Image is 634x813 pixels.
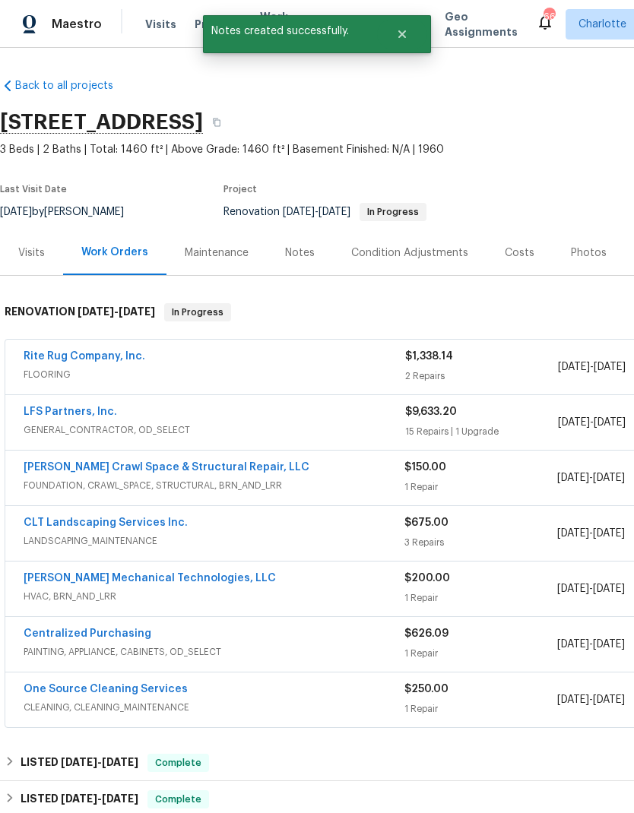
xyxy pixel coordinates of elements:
a: [PERSON_NAME] Mechanical Technologies, LLC [24,573,276,584]
h6: LISTED [21,790,138,808]
span: [DATE] [558,417,590,428]
span: [DATE] [557,639,589,650]
a: Centralized Purchasing [24,628,151,639]
span: GENERAL_CONTRACTOR, OD_SELECT [24,422,405,438]
div: 1 Repair [404,590,556,606]
span: - [61,793,138,804]
div: 1 Repair [404,479,556,495]
span: $675.00 [404,517,449,528]
span: Renovation [223,207,426,217]
div: 1 Repair [404,701,556,717]
span: $200.00 [404,573,450,584]
span: - [558,359,626,375]
span: - [557,470,625,486]
a: LFS Partners, Inc. [24,406,117,417]
span: [DATE] [283,207,315,217]
span: - [557,692,625,707]
span: [DATE] [593,473,625,483]
span: Complete [149,755,208,770]
span: - [557,637,625,652]
div: Visits [18,245,45,261]
span: In Progress [361,207,425,217]
div: Work Orders [81,245,148,260]
span: $150.00 [404,462,446,473]
span: - [78,306,155,317]
div: 15 Repairs | 1 Upgrade [405,424,558,439]
span: [DATE] [61,757,97,767]
span: [DATE] [594,417,626,428]
div: 1 Repair [404,646,556,661]
span: [DATE] [558,362,590,372]
span: [DATE] [102,757,138,767]
span: Geo Assignments [445,9,518,40]
div: Photos [571,245,607,261]
span: [DATE] [593,528,625,539]
span: Maestro [52,17,102,32]
span: $250.00 [404,684,449,694]
button: Close [377,19,427,49]
span: PAINTING, APPLIANCE, CABINETS, OD_SELECT [24,644,404,660]
span: Charlotte [579,17,626,32]
span: [DATE] [594,362,626,372]
a: One Source Cleaning Services [24,684,188,694]
span: Projects [195,17,242,32]
span: Work Orders [260,9,299,40]
a: Rite Rug Company, Inc. [24,351,145,362]
div: 66 [544,9,554,24]
span: [DATE] [557,528,589,539]
span: Project [223,185,257,194]
span: In Progress [166,305,230,320]
span: - [558,415,626,430]
span: [DATE] [557,584,589,594]
span: - [283,207,350,217]
span: LANDSCAPING_MAINTENANCE [24,533,404,549]
span: FOUNDATION, CRAWL_SPACE, STRUCTURAL, BRN_AND_LRR [24,478,404,493]
span: CLEANING, CLEANING_MAINTENANCE [24,700,404,715]
span: [DATE] [102,793,138,804]
span: [DATE] [78,306,114,317]
span: [DATE] [61,793,97,804]
span: FLOORING [24,367,405,382]
h6: LISTED [21,754,138,772]
a: CLT Landscaping Services Inc. [24,517,188,528]
span: - [61,757,138,767]
div: Maintenance [185,245,249,261]
span: $626.09 [404,628,449,639]
span: [DATE] [593,584,625,594]
span: [DATE] [119,306,155,317]
span: [DATE] [557,473,589,483]
span: Visits [145,17,176,32]
div: 2 Repairs [405,369,558,384]
button: Copy Address [203,109,230,136]
div: Notes [285,245,315,261]
div: Costs [505,245,534,261]
h6: RENOVATION [5,303,155,321]
span: [DATE] [557,694,589,705]
span: [DATE] [319,207,350,217]
div: 3 Repairs [404,535,556,550]
span: $9,633.20 [405,406,457,417]
span: - [557,581,625,596]
span: [DATE] [593,639,625,650]
span: Notes created successfully. [203,15,377,47]
span: - [557,526,625,541]
span: HVAC, BRN_AND_LRR [24,589,404,604]
span: [DATE] [593,694,625,705]
span: $1,338.14 [405,351,453,362]
div: Condition Adjustments [351,245,468,261]
a: [PERSON_NAME] Crawl Space & Structural Repair, LLC [24,462,309,473]
span: Complete [149,792,208,807]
